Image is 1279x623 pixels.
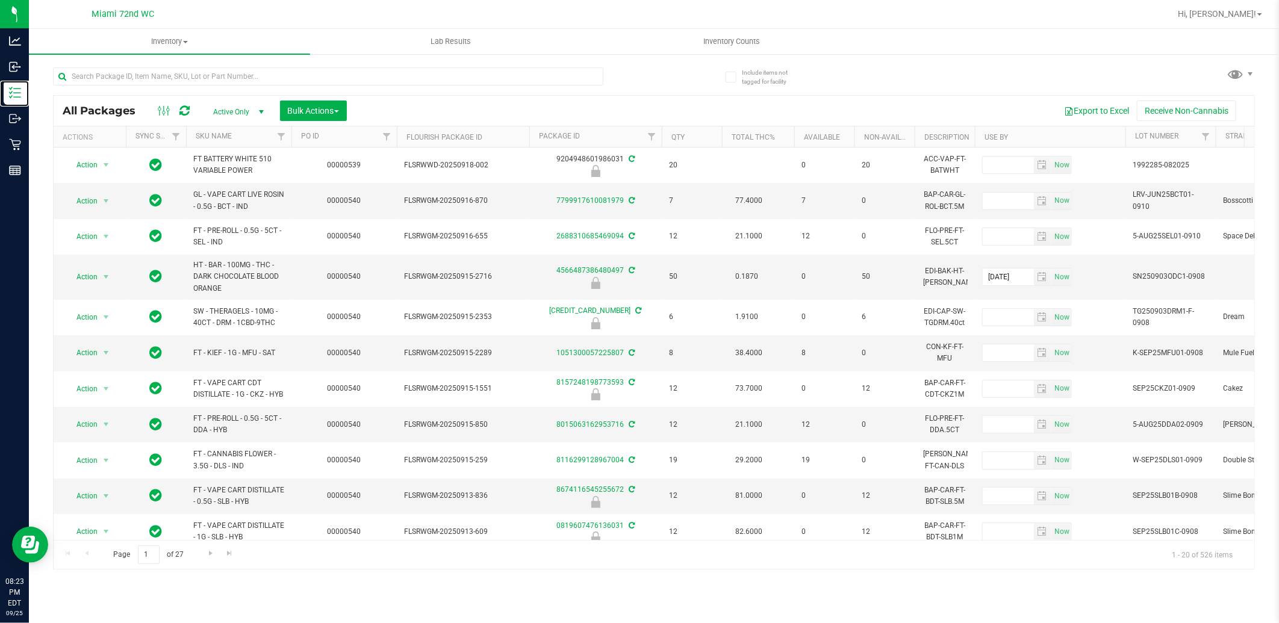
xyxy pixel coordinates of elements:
span: Action [66,157,98,173]
a: Non-Available [864,133,918,141]
a: 8157248198773593 [556,378,624,386]
a: Filter [377,126,397,147]
span: Sync from Compliance System [627,521,635,530]
span: 0 [801,160,847,171]
div: Launch Hold [527,496,664,508]
span: Set Current date [1051,451,1072,469]
span: In Sync [150,228,163,244]
span: 50 [669,271,715,282]
span: FLSRWGM-20250916-870 [404,195,522,206]
span: FLSRWGM-20250916-655 [404,231,522,242]
span: GL - VAPE CART LIVE ROSIN - 0.5G - BCT - IND [193,189,284,212]
span: FLSRWGM-20250915-2353 [404,311,522,323]
span: Sync from Compliance System [634,306,642,315]
span: Page of 27 [103,545,194,564]
span: In Sync [150,416,163,433]
span: Inventory Counts [688,36,777,47]
span: select [1034,380,1051,397]
div: 9204948601986031 [527,153,664,177]
span: Sync from Compliance System [627,232,635,240]
div: Newly Received [527,165,664,177]
span: Action [66,452,98,469]
span: Action [66,268,98,285]
span: 12 [669,419,715,430]
a: Filter [642,126,662,147]
span: 8 [801,347,847,359]
span: 6 [669,311,715,323]
span: 0 [801,383,847,394]
span: 19 [801,454,847,466]
span: select [99,523,114,540]
button: Receive Non-Cannabis [1137,101,1236,121]
span: In Sync [150,523,163,540]
span: 21.1000 [729,416,768,433]
span: Set Current date [1051,523,1072,541]
span: Sync from Compliance System [627,485,635,494]
span: 73.7000 [729,380,768,397]
span: Sync from Compliance System [627,349,635,357]
div: EDI-CAP-SW-TGDRM.40ct [922,305,968,330]
a: Lot Number [1135,132,1178,140]
span: 12 [862,490,907,501]
span: SEP25CKZ01-0909 [1133,383,1209,394]
span: 1.9100 [729,308,764,326]
a: 1051300057225807 [556,349,624,357]
span: select [99,157,114,173]
input: 1 [138,545,160,564]
div: Newly Received [527,388,664,400]
span: Set Current date [1051,344,1072,362]
a: Available [804,133,840,141]
span: select [1051,268,1071,285]
span: FT - VAPE CART CDT DISTILLATE - 1G - CKZ - HYB [193,377,284,400]
a: 00000540 [328,349,361,357]
a: 8674116545255672 [556,485,624,494]
span: select [99,416,114,433]
inline-svg: Outbound [9,113,21,125]
span: select [1051,380,1071,397]
span: Action [66,309,98,326]
span: 5-AUG25DDA02-0909 [1133,419,1209,430]
span: LRV-JUN25BCT01-0910 [1133,189,1209,212]
span: select [1034,344,1051,361]
span: HT - BAR - 100MG - THC - DARK CHOCOLATE BLOOD ORANGE [193,259,284,294]
span: 7 [801,195,847,206]
span: 20 [862,160,907,171]
span: 19 [669,454,715,466]
span: FT - VAPE CART DISTILLATE - 1G - SLB - HYB [193,520,284,543]
span: All Packages [63,104,148,117]
span: select [99,452,114,469]
span: 0 [801,490,847,501]
span: select [1034,228,1051,245]
span: Include items not tagged for facility [742,68,802,86]
a: Lab Results [310,29,591,54]
span: 5-AUG25SEL01-0910 [1133,231,1209,242]
div: Launch Hold [527,277,664,289]
a: Filter [166,126,186,147]
div: FLO-PRE-FT-SEL.5CT [922,224,968,249]
span: 7 [669,195,715,206]
span: select [99,193,114,209]
span: 77.4000 [729,192,768,209]
span: Sync from Compliance System [627,378,635,386]
span: Action [66,380,98,397]
span: 0 [801,311,847,323]
span: Sync from Compliance System [627,456,635,464]
span: FT - PRE-ROLL - 0.5G - 5CT - DDA - HYB [193,413,284,436]
div: [PERSON_NAME]-FT-CAN-DLS [922,447,968,473]
span: 12 [669,526,715,538]
span: In Sync [150,308,163,325]
span: FLSRWGM-20250913-836 [404,490,522,501]
span: Set Current date [1051,380,1072,397]
a: 00000540 [328,196,361,205]
span: FLSRWGM-20250915-1551 [404,383,522,394]
span: Action [66,228,98,245]
span: select [99,344,114,361]
span: 6 [862,311,907,323]
inline-svg: Inventory [9,87,21,99]
a: Qty [671,133,685,141]
span: 38.4000 [729,344,768,362]
a: Strain [1225,132,1250,140]
div: BAP-CAR-FT-BDT-SLB1M [922,519,968,544]
a: 7799917610081979 [556,196,624,205]
span: FLSRWGM-20250915-2716 [404,271,522,282]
